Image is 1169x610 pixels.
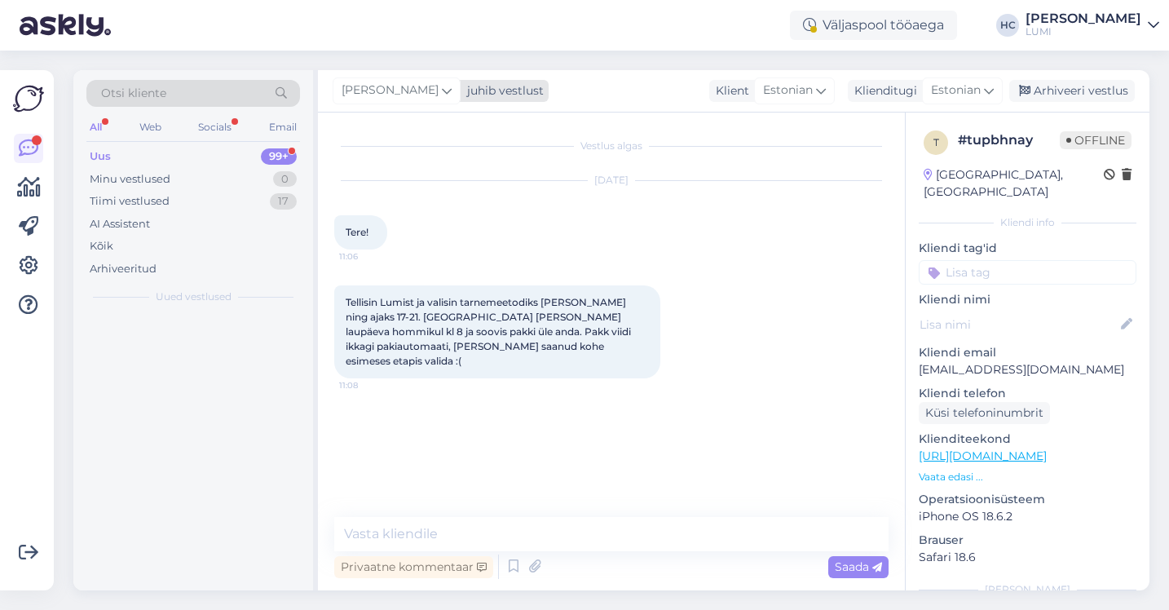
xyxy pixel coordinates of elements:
[1026,12,1141,25] div: [PERSON_NAME]
[1060,131,1132,149] span: Offline
[931,82,981,99] span: Estonian
[919,361,1136,378] p: [EMAIL_ADDRESS][DOMAIN_NAME]
[835,559,882,574] span: Saada
[90,148,111,165] div: Uus
[261,148,297,165] div: 99+
[90,193,170,210] div: Tiimi vestlused
[195,117,235,138] div: Socials
[919,470,1136,484] p: Vaata edasi ...
[1026,12,1159,38] a: [PERSON_NAME]LUMI
[90,261,157,277] div: Arhiveeritud
[339,250,400,263] span: 11:06
[13,83,44,114] img: Askly Logo
[90,216,150,232] div: AI Assistent
[136,117,165,138] div: Web
[919,582,1136,597] div: [PERSON_NAME]
[266,117,300,138] div: Email
[90,171,170,188] div: Minu vestlused
[919,344,1136,361] p: Kliendi email
[919,385,1136,402] p: Kliendi telefon
[1026,25,1141,38] div: LUMI
[919,491,1136,508] p: Operatsioonisüsteem
[790,11,957,40] div: Väljaspool tööaega
[339,379,400,391] span: 11:08
[919,431,1136,448] p: Klienditeekond
[156,290,232,304] span: Uued vestlused
[346,296,633,367] span: Tellisin Lumist ja valisin tarnemeetodiks [PERSON_NAME] ning ajaks 17-21. [GEOGRAPHIC_DATA] [PERS...
[919,549,1136,566] p: Safari 18.6
[996,14,1019,37] div: HC
[101,85,166,102] span: Otsi kliente
[919,260,1136,285] input: Lisa tag
[958,130,1060,150] div: # tupbhnay
[919,215,1136,230] div: Kliendi info
[919,532,1136,549] p: Brauser
[919,508,1136,525] p: iPhone OS 18.6.2
[86,117,105,138] div: All
[763,82,813,99] span: Estonian
[919,240,1136,257] p: Kliendi tag'id
[334,556,493,578] div: Privaatne kommentaar
[848,82,917,99] div: Klienditugi
[342,82,439,99] span: [PERSON_NAME]
[273,171,297,188] div: 0
[920,316,1118,334] input: Lisa nimi
[709,82,749,99] div: Klient
[346,226,368,238] span: Tere!
[1009,80,1135,102] div: Arhiveeri vestlus
[919,449,1047,463] a: [URL][DOMAIN_NAME]
[924,166,1104,201] div: [GEOGRAPHIC_DATA], [GEOGRAPHIC_DATA]
[334,173,889,188] div: [DATE]
[270,193,297,210] div: 17
[90,238,113,254] div: Kõik
[919,402,1050,424] div: Küsi telefoninumbrit
[933,136,939,148] span: t
[334,139,889,153] div: Vestlus algas
[461,82,544,99] div: juhib vestlust
[919,291,1136,308] p: Kliendi nimi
